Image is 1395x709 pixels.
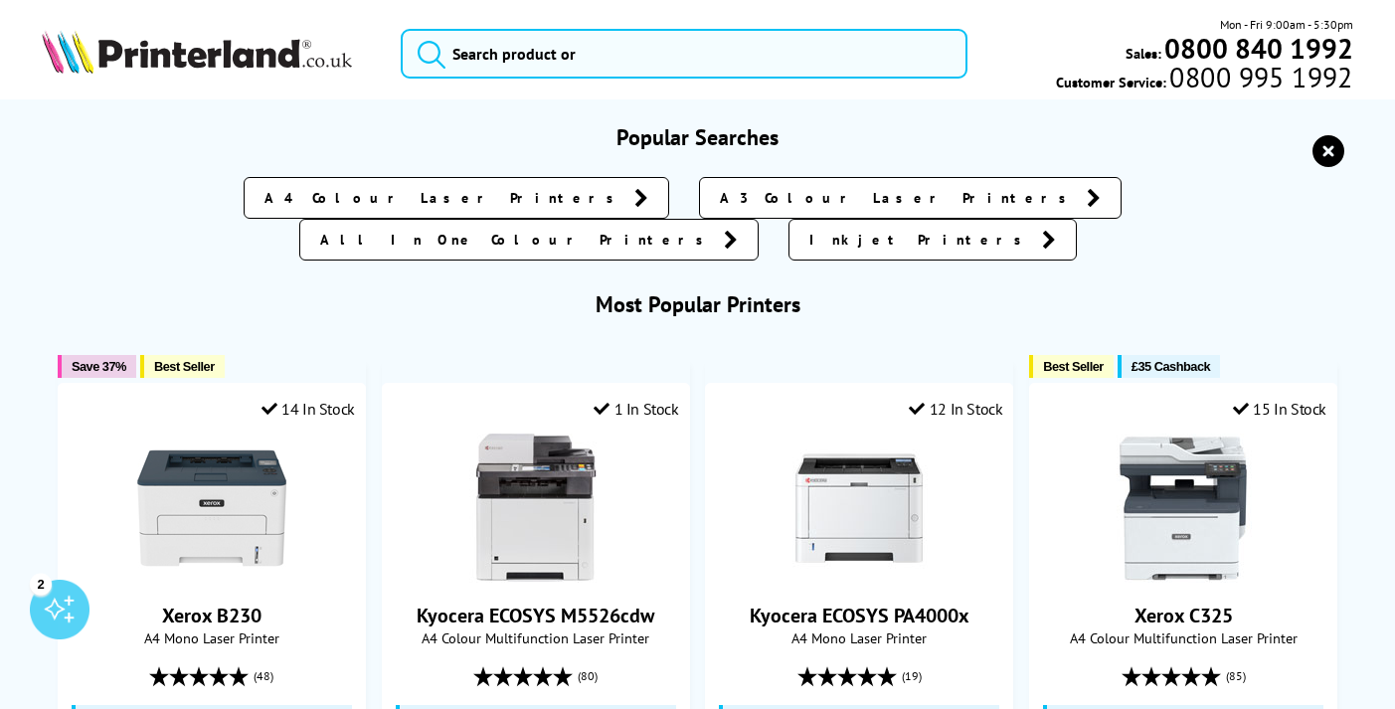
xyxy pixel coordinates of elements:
div: 15 In Stock [1233,399,1326,419]
a: Kyocera ECOSYS M5526cdw [461,567,610,587]
span: Mon - Fri 9:00am - 5:30pm [1220,15,1353,34]
span: A3 Colour Laser Printers [720,188,1077,208]
a: Kyocera ECOSYS PA4000x [750,603,969,628]
button: Best Seller [140,355,225,378]
span: (48) [254,657,273,695]
span: A4 Colour Laser Printers [264,188,624,208]
img: Kyocera ECOSYS PA4000x [785,434,934,583]
span: £35 Cashback [1132,359,1210,374]
a: All In One Colour Printers [299,219,759,261]
span: Best Seller [1043,359,1104,374]
span: Save 37% [72,359,126,374]
span: A4 Colour Multifunction Laser Printer [393,628,679,647]
span: (80) [578,657,598,695]
button: Save 37% [58,355,136,378]
a: Printerland Logo [42,30,376,78]
img: Printerland Logo [42,30,352,74]
span: Sales: [1126,44,1161,63]
img: Kyocera ECOSYS M5526cdw [461,434,610,583]
span: A4 Mono Laser Printer [716,628,1002,647]
a: 0800 840 1992 [1161,39,1353,58]
div: 12 In Stock [909,399,1002,419]
h3: Most Popular Printers [42,290,1353,318]
div: 1 In Stock [594,399,679,419]
div: 14 In Stock [262,399,355,419]
input: Search product or [401,29,967,79]
img: Xerox C325 [1109,434,1258,583]
b: 0800 840 1992 [1164,30,1353,67]
a: Kyocera ECOSYS PA4000x [785,567,934,587]
button: Best Seller [1029,355,1114,378]
a: Xerox B230 [162,603,262,628]
a: Xerox B230 [137,567,286,587]
span: A4 Colour Multifunction Laser Printer [1040,628,1326,647]
a: A3 Colour Laser Printers [699,177,1122,219]
a: Inkjet Printers [788,219,1077,261]
span: (85) [1226,657,1246,695]
span: 0800 995 1992 [1166,68,1352,87]
span: Inkjet Printers [809,230,1032,250]
button: £35 Cashback [1118,355,1220,378]
span: Customer Service: [1056,68,1352,91]
h3: Popular Searches [42,123,1353,151]
span: (19) [902,657,922,695]
a: Xerox C325 [1109,567,1258,587]
span: A4 Mono Laser Printer [69,628,355,647]
span: Best Seller [154,359,215,374]
span: All In One Colour Printers [320,230,714,250]
a: A4 Colour Laser Printers [244,177,669,219]
a: Xerox C325 [1134,603,1233,628]
div: 2 [30,573,52,595]
img: Xerox B230 [137,434,286,583]
a: Kyocera ECOSYS M5526cdw [417,603,654,628]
